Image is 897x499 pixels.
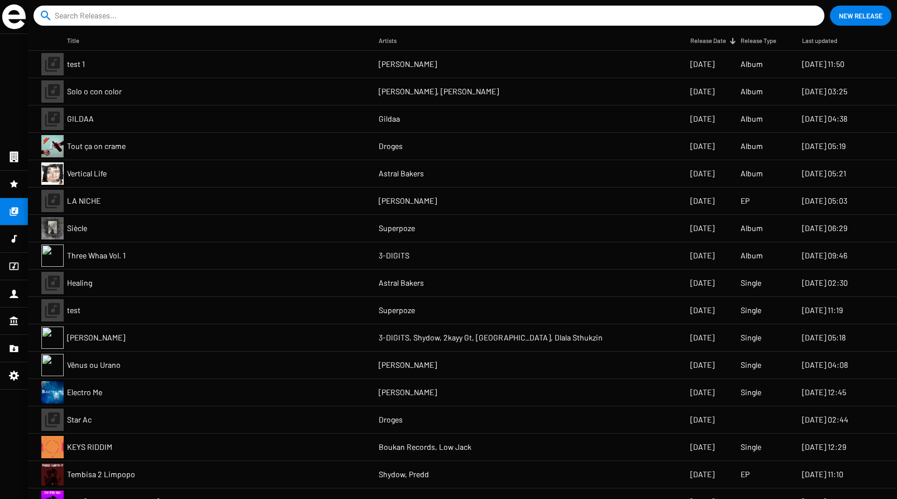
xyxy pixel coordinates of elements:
span: Album [741,250,763,261]
span: [DATE] [690,359,714,371]
div: Release Date [690,35,736,46]
span: Single [741,305,761,316]
span: [DATE] 05:19 [802,141,846,152]
span: [DATE] 06:29 [802,223,847,234]
span: [PERSON_NAME], [PERSON_NAME] [379,86,499,97]
span: KEYS RIDDIM [67,442,112,453]
span: [DATE] [690,332,714,343]
span: Album [741,168,763,179]
span: Album [741,86,763,97]
span: [DATE] 12:29 [802,442,846,453]
span: 3-DIGITS [379,250,409,261]
span: [DATE] [690,59,714,70]
span: [DATE] [690,141,714,152]
div: Release Type [741,35,776,46]
span: [DATE] 04:38 [802,113,847,124]
button: New Release [830,6,891,26]
img: artwork-single2.jpg [41,436,64,458]
div: Last updated [802,35,847,46]
span: New Release [839,6,882,26]
span: Star Ac [67,414,92,425]
div: Artists [379,35,407,46]
span: [PERSON_NAME] [67,332,125,343]
span: [DATE] 03:25 [802,86,847,97]
span: [DATE] [690,86,714,97]
span: Album [741,223,763,234]
img: 20250519_ab_vl_cover.jpg [41,162,64,185]
img: sps-coverdigi-v01-5.jpg [41,217,64,239]
span: Single [741,387,761,398]
span: [DATE] [690,442,714,453]
input: Search Releases... [55,6,808,26]
span: [DATE] 02:44 [802,414,848,425]
span: Siècle [67,223,87,234]
span: [DATE] [690,305,714,316]
span: [DATE] 05:03 [802,195,847,207]
span: Gildaa [379,113,400,124]
span: Healing [67,277,92,289]
span: test 1 [67,59,85,70]
span: Shydow, Predd [379,469,429,480]
span: LA NICHE [67,195,101,207]
span: Album [741,59,763,70]
span: EP [741,469,750,480]
span: [DATE] 02:30 [802,277,848,289]
span: [DATE] 05:21 [802,168,846,179]
img: tembisa-2-limpopo-3000.jpg [41,463,64,486]
span: [DATE] [690,113,714,124]
span: [DATE] [690,469,714,480]
span: Album [741,141,763,152]
span: Single [741,277,761,289]
span: Vênus ou Urano [67,359,121,371]
span: Single [741,332,761,343]
span: [DATE] [690,223,714,234]
span: GILDAA [67,113,94,124]
mat-icon: search [39,9,53,22]
div: Release Date [690,35,726,46]
span: [DATE] [690,250,714,261]
img: tout-ca-on-crame.png [41,135,64,157]
span: Astral Bakers [379,277,424,289]
span: 3-DIGITS, Shydow, 2kayy Gt, [GEOGRAPHIC_DATA], Dlala Sthukzin [379,332,603,343]
span: test [67,305,80,316]
span: Three Whaa Vol. 1 [67,250,126,261]
span: [DATE] 11:50 [802,59,844,70]
span: [DATE] 09:46 [802,250,847,261]
img: artwork-electro-me.jpg [41,381,64,404]
span: Droges [379,414,403,425]
span: Astral Bakers [379,168,424,179]
span: [DATE] [690,414,714,425]
span: Superpoze [379,305,415,316]
span: Droges [379,141,403,152]
span: Solo o con color [67,86,122,97]
span: EP [741,195,750,207]
div: Title [67,35,79,46]
span: Electro Me [67,387,102,398]
span: [PERSON_NAME] [379,387,437,398]
span: [DATE] 11:19 [802,305,843,316]
span: [PERSON_NAME] [379,195,437,207]
div: Artists [379,35,397,46]
span: [DATE] 12:45 [802,387,846,398]
span: Boukan Records, Low Jack [379,442,471,453]
span: [DATE] 04:08 [802,359,848,371]
span: [DATE] 11:10 [802,469,843,480]
span: [DATE] [690,195,714,207]
img: grand-sigle.svg [2,4,26,29]
span: Single [741,442,761,453]
span: [PERSON_NAME] [379,359,437,371]
span: Album [741,113,763,124]
span: Single [741,359,761,371]
span: [DATE] [690,277,714,289]
span: Vertical Life [67,168,107,179]
div: Title [67,35,89,46]
div: Last updated [802,35,837,46]
div: Release Type [741,35,786,46]
span: [DATE] 05:18 [802,332,846,343]
span: Tembisa 2 Limpopo [67,469,135,480]
span: [DATE] [690,168,714,179]
span: Tout ça on crame [67,141,126,152]
span: [PERSON_NAME] [379,59,437,70]
span: Superpoze [379,223,415,234]
span: [DATE] [690,387,714,398]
